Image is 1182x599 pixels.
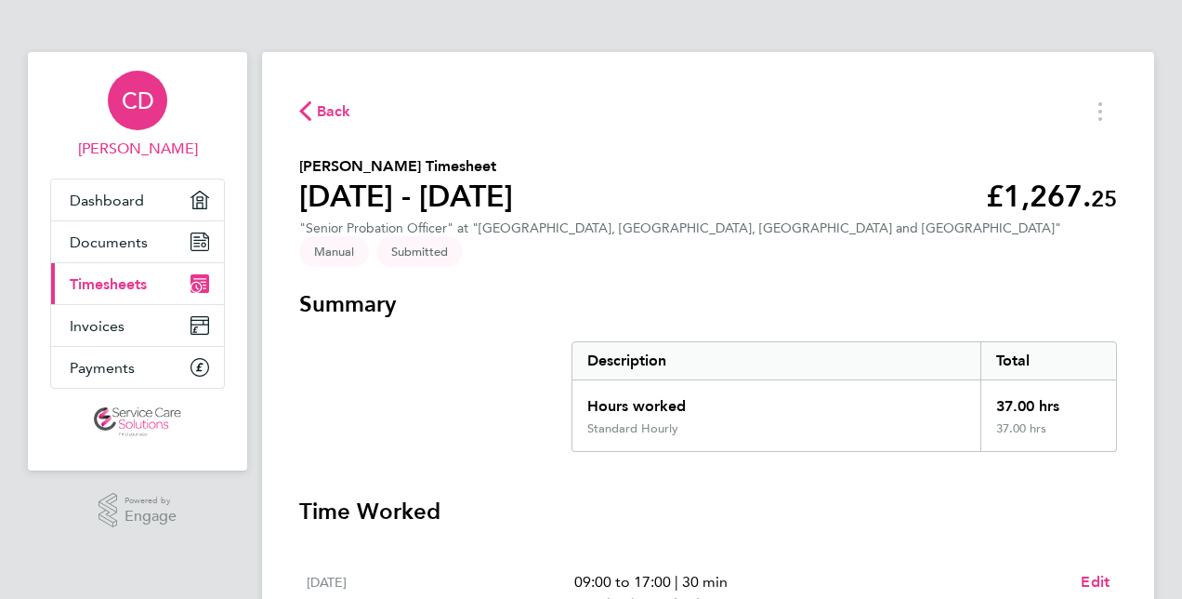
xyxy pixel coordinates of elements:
span: Back [317,100,351,123]
div: 37.00 hrs [980,421,1116,451]
h3: Time Worked [299,497,1117,526]
a: Timesheets [51,263,224,304]
span: Edit [1081,573,1110,591]
span: Engage [125,509,177,525]
span: This timesheet was manually created. [299,236,369,267]
span: 09:00 to 17:00 [574,573,671,591]
span: Timesheets [70,275,147,293]
span: | [675,573,678,591]
div: 37.00 hrs [980,380,1116,421]
span: Invoices [70,317,125,335]
a: Documents [51,221,224,262]
h1: [DATE] - [DATE] [299,178,513,215]
div: Description [572,342,980,379]
a: Payments [51,347,224,388]
span: Dashboard [70,192,144,209]
div: Summary [571,341,1117,452]
span: 25 [1091,185,1117,212]
h2: [PERSON_NAME] Timesheet [299,155,513,178]
a: Powered byEngage [98,493,177,528]
app-decimal: £1,267. [986,179,1117,214]
a: CD[PERSON_NAME] [50,71,225,160]
span: Payments [70,359,135,377]
span: Powered by [125,493,177,509]
button: Back [299,100,351,123]
span: Christopher Dare [50,138,225,160]
span: CD [122,88,154,113]
span: 30 min [682,573,728,591]
h3: Summary [299,289,1117,319]
div: Total [980,342,1116,379]
a: Edit [1081,571,1110,593]
nav: Main navigation [28,52,247,471]
a: Invoices [51,305,224,346]
a: Dashboard [51,180,224,220]
div: Hours worked [572,380,980,421]
span: Documents [70,233,148,251]
div: "Senior Probation Officer" at "[GEOGRAPHIC_DATA], [GEOGRAPHIC_DATA], [GEOGRAPHIC_DATA] and [GEOGR... [299,220,1061,236]
button: Timesheets Menu [1083,97,1117,126]
span: This timesheet is Submitted. [376,236,463,267]
a: Go to home page [50,407,225,437]
img: servicecare-logo-retina.png [94,407,181,437]
div: Standard Hourly [587,421,678,436]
